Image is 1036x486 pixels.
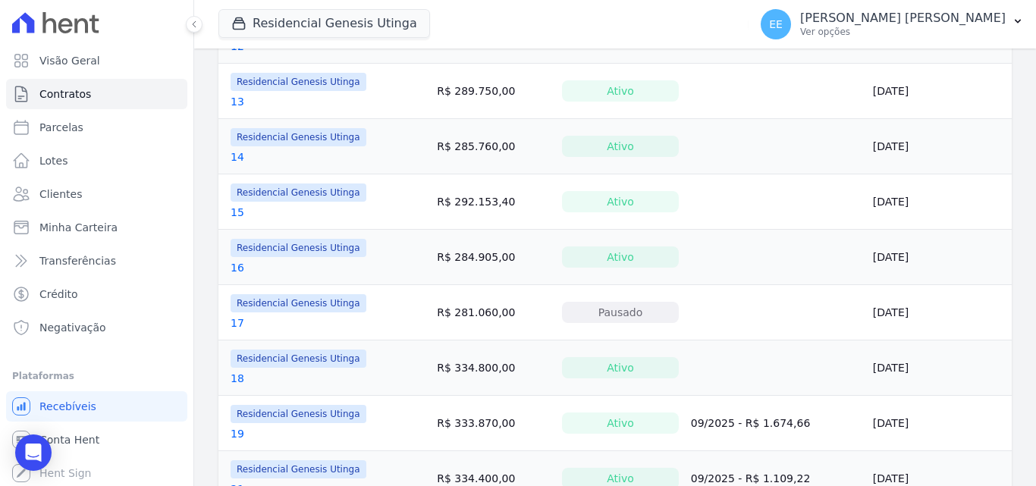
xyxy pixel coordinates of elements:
a: Contratos [6,79,187,109]
td: R$ 292.153,40 [431,174,556,230]
td: R$ 333.870,00 [431,396,556,451]
span: Transferências [39,253,116,268]
a: 09/2025 - R$ 1.109,22 [691,472,811,484]
div: Ativo [562,191,679,212]
a: Clientes [6,179,187,209]
span: Minha Carteira [39,220,118,235]
a: Visão Geral [6,45,187,76]
a: Conta Hent [6,425,187,455]
span: Crédito [39,287,78,302]
td: R$ 284.905,00 [431,230,556,285]
td: R$ 281.060,00 [431,285,556,340]
span: Residencial Genesis Utinga [231,239,366,257]
span: Conta Hent [39,432,99,447]
span: Lotes [39,153,68,168]
a: 13 [231,94,244,109]
td: [DATE] [867,174,1012,230]
span: Residencial Genesis Utinga [231,73,366,91]
a: 15 [231,205,244,220]
a: Transferências [6,246,187,276]
td: [DATE] [867,230,1012,285]
a: Negativação [6,312,187,343]
td: [DATE] [867,285,1012,340]
span: Residencial Genesis Utinga [231,294,366,312]
a: Minha Carteira [6,212,187,243]
a: Parcelas [6,112,187,143]
div: Open Intercom Messenger [15,434,52,471]
span: EE [769,19,783,30]
span: Clientes [39,187,82,202]
a: 14 [231,149,244,165]
a: 16 [231,260,244,275]
span: Residencial Genesis Utinga [231,405,366,423]
span: Residencial Genesis Utinga [231,460,366,478]
div: Ativo [562,80,679,102]
span: Contratos [39,86,91,102]
span: Recebíveis [39,399,96,414]
td: R$ 285.760,00 [431,119,556,174]
td: R$ 289.750,00 [431,64,556,119]
a: Recebíveis [6,391,187,422]
span: Visão Geral [39,53,100,68]
td: R$ 334.800,00 [431,340,556,396]
span: Negativação [39,320,106,335]
td: [DATE] [867,64,1012,119]
p: Ver opções [800,26,1006,38]
a: Crédito [6,279,187,309]
a: Lotes [6,146,187,176]
td: [DATE] [867,119,1012,174]
div: Plataformas [12,367,181,385]
a: 17 [231,315,244,331]
div: Ativo [562,357,679,378]
a: 19 [231,426,244,441]
span: Residencial Genesis Utinga [231,128,366,146]
div: Ativo [562,246,679,268]
span: Residencial Genesis Utinga [231,183,366,202]
a: 18 [231,371,244,386]
a: 09/2025 - R$ 1.674,66 [691,417,811,429]
button: EE [PERSON_NAME] [PERSON_NAME] Ver opções [749,3,1036,45]
div: Ativo [562,412,679,434]
span: Residencial Genesis Utinga [231,350,366,368]
span: Parcelas [39,120,83,135]
td: [DATE] [867,396,1012,451]
button: Residencial Genesis Utinga [218,9,430,38]
div: Pausado [562,302,679,323]
p: [PERSON_NAME] [PERSON_NAME] [800,11,1006,26]
div: Ativo [562,136,679,157]
td: [DATE] [867,340,1012,396]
